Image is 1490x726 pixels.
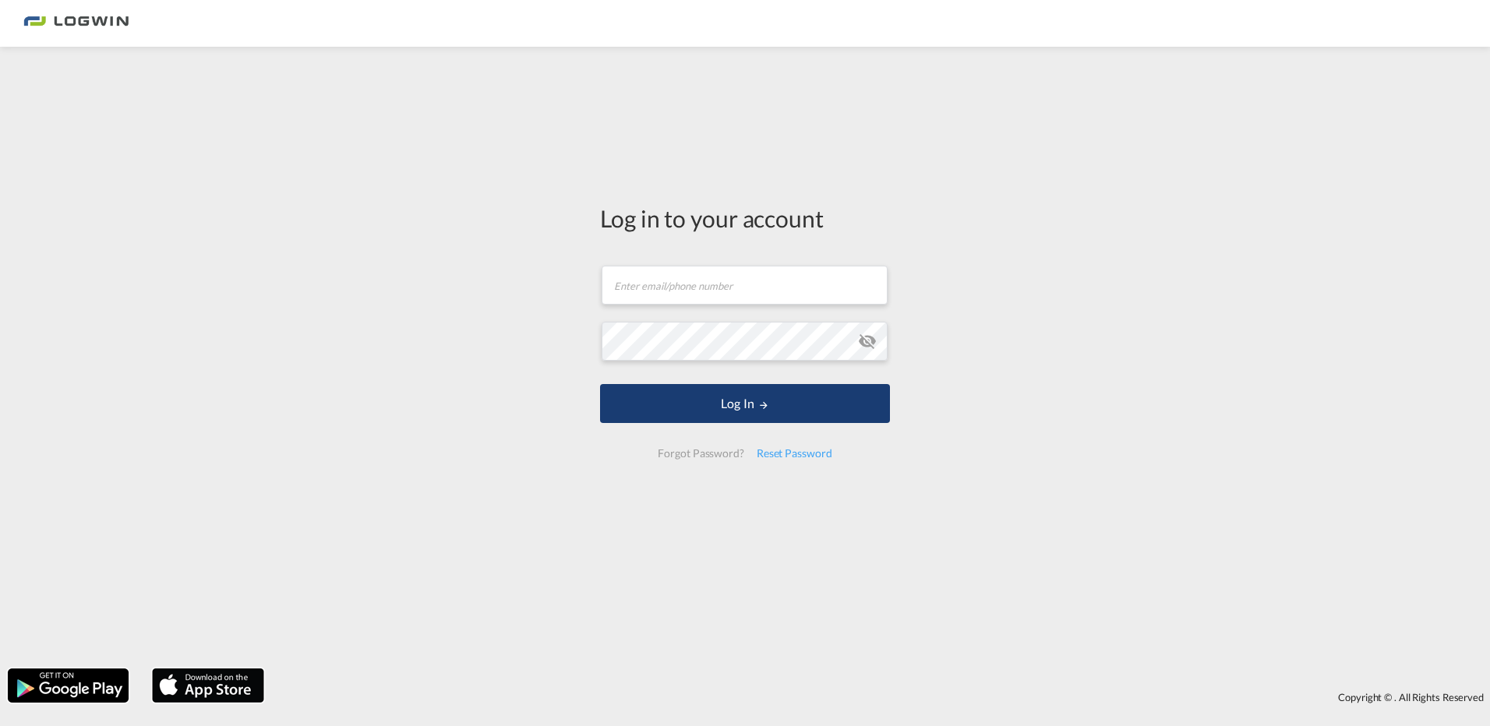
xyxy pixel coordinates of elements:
div: Reset Password [750,439,839,467]
div: Log in to your account [600,202,890,234]
button: LOGIN [600,384,890,423]
img: google.png [6,667,130,704]
img: 2761ae10d95411efa20a1f5e0282d2d7.png [23,6,129,41]
img: apple.png [150,667,266,704]
input: Enter email/phone number [602,266,888,305]
div: Copyright © . All Rights Reserved [272,684,1490,710]
div: Forgot Password? [651,439,750,467]
md-icon: icon-eye-off [858,332,877,351]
